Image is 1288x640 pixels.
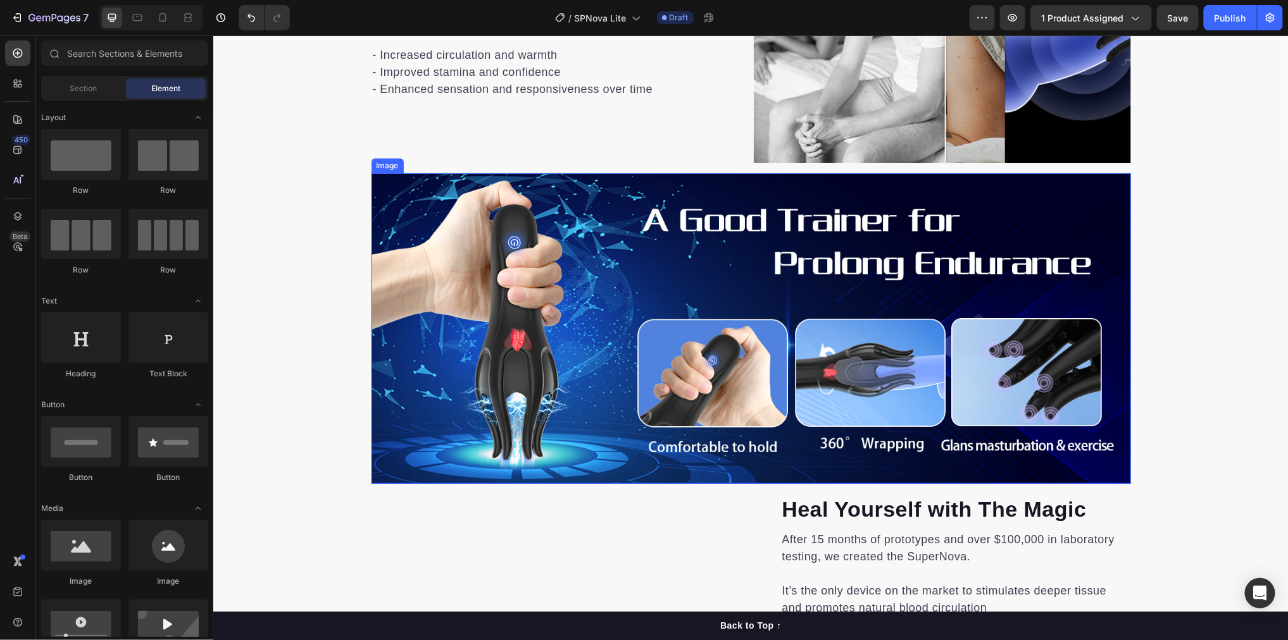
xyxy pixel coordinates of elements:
div: Button [41,472,121,483]
div: Image [41,575,121,587]
button: Save [1157,5,1199,30]
div: Heading [41,368,121,379]
div: 450 [12,135,30,145]
div: Text Block [128,368,208,379]
button: Publish [1204,5,1257,30]
div: Row [128,264,208,276]
div: Publish [1215,11,1246,25]
p: 7 [83,10,89,25]
span: Button [41,399,65,410]
button: 1 product assigned [1030,5,1152,30]
button: 7 [5,5,94,30]
span: Toggle open [188,108,208,128]
span: Section [70,83,97,94]
h2: Heal Yourself with The Magic [568,458,908,489]
span: Layout [41,112,66,123]
p: It’s the only device on the market to stimulates deeper tissue and promotes natural blood circula... [569,547,907,581]
span: Text [41,295,57,307]
span: 1 product assigned [1041,11,1123,25]
div: Image [128,575,208,587]
span: Media [41,503,63,514]
div: Beta [9,231,30,242]
span: Toggle open [188,291,208,311]
div: Open Intercom Messenger [1245,578,1275,608]
div: Button [128,472,208,483]
div: Row [41,264,121,276]
span: SPNova Lite [575,11,627,25]
span: Save [1168,13,1189,23]
span: / [569,11,572,25]
div: Row [41,185,121,196]
div: Undo/Redo [239,5,290,30]
span: Toggle open [188,498,208,519]
span: Draft [670,12,689,23]
span: Element [151,83,180,94]
div: Row [128,185,208,196]
span: Toggle open [188,395,208,415]
input: Search Sections & Elements [41,40,208,66]
div: Back to Top ↑ [507,584,568,597]
p: After 15 months of prototypes and over $100,000 in laboratory testing, we created the SuperNova. [569,496,907,530]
